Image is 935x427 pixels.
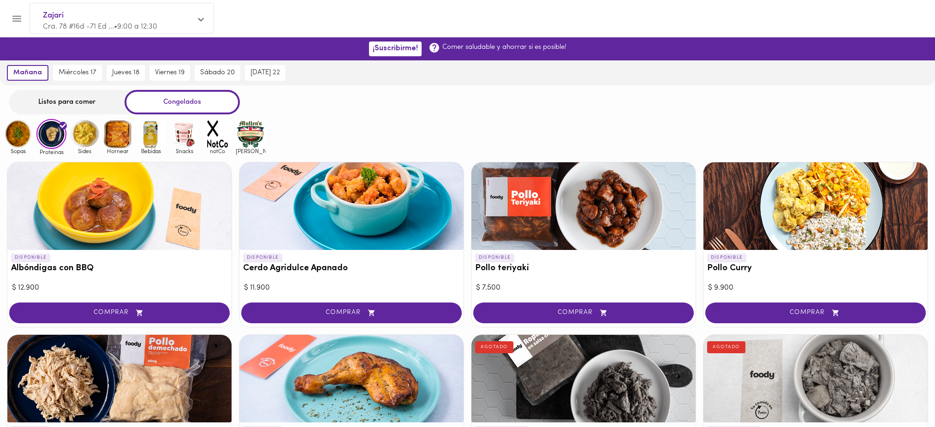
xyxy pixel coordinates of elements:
div: Goulash de carne [703,335,928,422]
span: [DATE] 22 [250,69,280,77]
p: DISPONIBLE [475,254,514,262]
span: notCo [202,148,232,154]
p: Comer saludable y ahorrar si es posible! [442,42,566,52]
div: Pollo Curry [703,162,928,250]
span: Bebidas [136,148,166,154]
img: Snacks [169,119,199,149]
p: DISPONIBLE [11,254,50,262]
img: Proteinas [36,119,66,149]
button: COMPRAR [9,302,230,323]
span: COMPRAR [717,309,914,317]
span: Hornear [103,148,133,154]
div: $ 9.900 [708,283,923,293]
span: Sopas [3,148,33,154]
span: ¡Suscribirme! [373,44,418,53]
div: Pollo desmechado [7,335,232,422]
div: Cerdo Agridulce Apanado [239,162,464,250]
p: DISPONIBLE [243,254,282,262]
span: mañana [13,69,42,77]
span: Zajari [43,10,191,22]
span: Proteinas [36,149,66,155]
img: Hornear [103,119,133,149]
h3: Albóndigas con BBQ [11,264,228,273]
span: COMPRAR [21,309,218,317]
button: sábado 20 [195,65,240,81]
h3: Pollo teriyaki [475,264,692,273]
img: notCo [202,119,232,149]
div: $ 7.500 [476,283,691,293]
button: ¡Suscribirme! [369,42,422,56]
img: Sopas [3,119,33,149]
p: DISPONIBLE [707,254,746,262]
span: viernes 19 [155,69,185,77]
button: COMPRAR [705,302,926,323]
div: $ 11.900 [244,283,459,293]
div: Congelados [125,90,240,114]
div: Pierna pernil al horno [239,335,464,422]
span: sábado 20 [200,69,235,77]
div: Albóndigas con BBQ [7,162,232,250]
button: Menu [6,7,28,30]
span: Sides [70,148,100,154]
span: miércoles 17 [59,69,96,77]
img: mullens [236,119,266,149]
span: [PERSON_NAME] [236,148,266,154]
div: Pollo teriyaki [471,162,696,250]
span: jueves 18 [112,69,139,77]
div: AGOTADO [475,341,513,353]
button: COMPRAR [241,302,462,323]
span: COMPRAR [485,309,682,317]
button: mañana [7,65,48,81]
button: [DATE] 22 [245,65,286,81]
span: COMPRAR [253,309,450,317]
div: Listos para comer [9,90,125,114]
img: Bebidas [136,119,166,149]
button: miércoles 17 [53,65,102,81]
iframe: Messagebird Livechat Widget [881,374,926,418]
button: COMPRAR [473,302,694,323]
h3: Pollo Curry [707,264,924,273]
h3: Cerdo Agridulce Apanado [243,264,460,273]
div: AGOTADO [707,341,745,353]
span: Cra. 78 #16d -71 Ed ... • 9:00 a 12:30 [43,23,157,30]
button: viernes 19 [149,65,190,81]
div: Ropa Vieja Desmechada [471,335,696,422]
button: jueves 18 [107,65,145,81]
div: $ 12.900 [12,283,227,293]
img: Sides [70,119,100,149]
span: Snacks [169,148,199,154]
